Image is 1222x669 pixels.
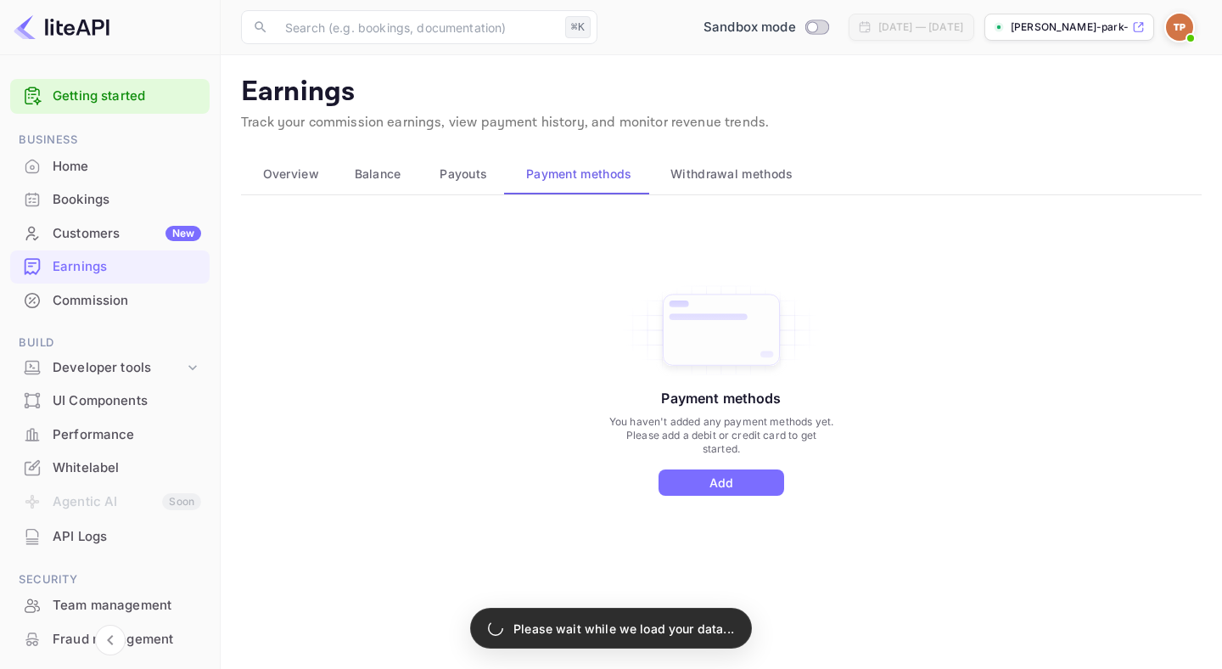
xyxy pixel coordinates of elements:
[275,10,558,44] input: Search (e.g. bookings, documentation)
[10,334,210,352] span: Build
[10,520,210,552] a: API Logs
[10,353,210,383] div: Developer tools
[10,452,210,485] div: Whitelabel
[53,358,184,378] div: Developer tools
[241,154,1202,194] div: scrollable auto tabs example
[53,157,201,177] div: Home
[1166,14,1193,41] img: Tim Park
[53,257,201,277] div: Earnings
[1011,20,1129,35] p: [PERSON_NAME]-park-ghkao.nuitee....
[10,589,210,622] div: Team management
[14,14,109,41] img: LiteAPI logo
[10,419,210,450] a: Performance
[10,79,210,114] div: Getting started
[661,388,781,408] p: Payment methods
[10,623,210,656] div: Fraud management
[697,18,835,37] div: Switch to Production mode
[607,415,835,456] p: You haven't added any payment methods yet. Please add a debit or credit card to get started.
[10,419,210,452] div: Performance
[513,620,734,638] p: Please wait while we load your data...
[10,520,210,554] div: API Logs
[10,623,210,655] a: Fraud management
[53,527,201,547] div: API Logs
[10,571,210,589] span: Security
[618,281,825,379] img: Add Card
[440,164,487,184] span: Payouts
[53,391,201,411] div: UI Components
[53,425,201,445] div: Performance
[10,385,210,416] a: UI Components
[10,183,210,216] div: Bookings
[53,596,201,616] div: Team management
[526,164,632,184] span: Payment methods
[10,589,210,621] a: Team management
[565,16,591,38] div: ⌘K
[53,291,201,311] div: Commission
[241,113,1202,133] p: Track your commission earnings, view payment history, and monitor revenue trends.
[165,226,201,241] div: New
[10,284,210,318] div: Commission
[10,150,210,182] a: Home
[659,469,784,496] button: Add
[95,625,126,655] button: Collapse navigation
[670,164,793,184] span: Withdrawal methods
[53,458,201,478] div: Whitelabel
[10,385,210,418] div: UI Components
[241,76,1202,110] p: Earnings
[10,217,210,250] div: CustomersNew
[53,224,201,244] div: Customers
[53,190,201,210] div: Bookings
[10,150,210,183] div: Home
[10,250,210,282] a: Earnings
[263,164,319,184] span: Overview
[10,452,210,483] a: Whitelabel
[53,630,201,649] div: Fraud management
[703,18,796,37] span: Sandbox mode
[10,284,210,316] a: Commission
[10,250,210,284] div: Earnings
[53,87,201,106] a: Getting started
[878,20,963,35] div: [DATE] — [DATE]
[10,183,210,215] a: Bookings
[10,131,210,149] span: Business
[355,164,401,184] span: Balance
[10,217,210,249] a: CustomersNew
